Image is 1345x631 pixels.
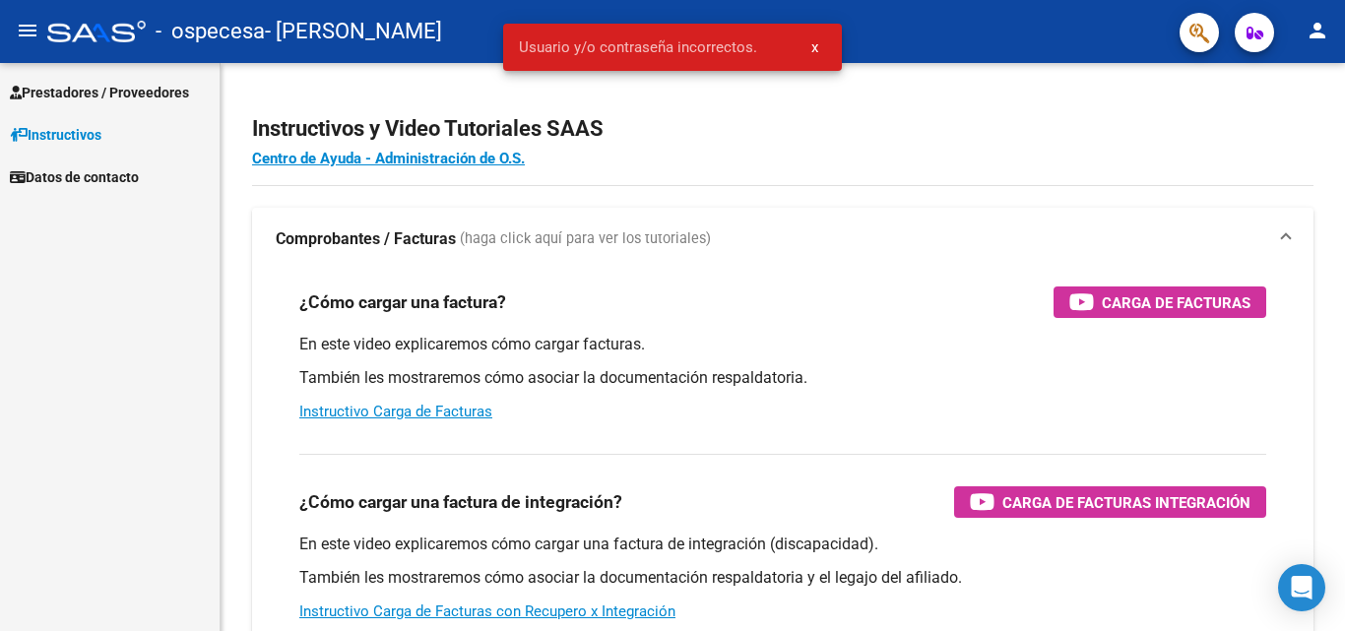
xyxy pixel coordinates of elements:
button: x [796,30,834,65]
span: - ospecesa [156,10,265,53]
mat-icon: menu [16,19,39,42]
div: Open Intercom Messenger [1278,564,1325,611]
span: - [PERSON_NAME] [265,10,442,53]
h2: Instructivos y Video Tutoriales SAAS [252,110,1313,148]
span: x [811,38,818,56]
span: Instructivos [10,124,101,146]
mat-expansion-panel-header: Comprobantes / Facturas (haga click aquí para ver los tutoriales) [252,208,1313,271]
span: Carga de Facturas Integración [1002,490,1250,515]
h3: ¿Cómo cargar una factura? [299,288,506,316]
span: Usuario y/o contraseña incorrectos. [519,37,757,57]
mat-icon: person [1306,19,1329,42]
span: Datos de contacto [10,166,139,188]
p: En este video explicaremos cómo cargar facturas. [299,334,1266,355]
p: En este video explicaremos cómo cargar una factura de integración (discapacidad). [299,534,1266,555]
a: Centro de Ayuda - Administración de O.S. [252,150,525,167]
p: También les mostraremos cómo asociar la documentación respaldatoria. [299,367,1266,389]
h3: ¿Cómo cargar una factura de integración? [299,488,622,516]
span: (haga click aquí para ver los tutoriales) [460,228,711,250]
span: Carga de Facturas [1102,290,1250,315]
span: Prestadores / Proveedores [10,82,189,103]
a: Instructivo Carga de Facturas [299,403,492,420]
button: Carga de Facturas Integración [954,486,1266,518]
p: También les mostraremos cómo asociar la documentación respaldatoria y el legajo del afiliado. [299,567,1266,589]
a: Instructivo Carga de Facturas con Recupero x Integración [299,602,675,620]
button: Carga de Facturas [1054,286,1266,318]
strong: Comprobantes / Facturas [276,228,456,250]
